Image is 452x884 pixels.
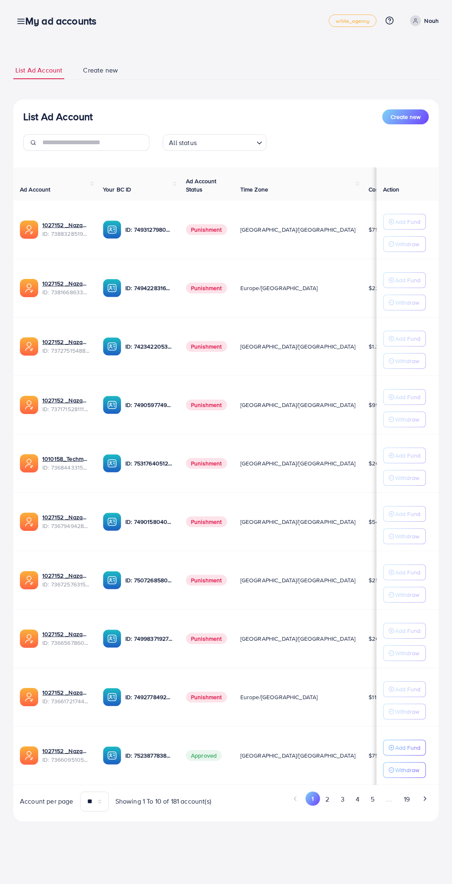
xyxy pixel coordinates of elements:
img: ic-ba-acc.ded83a64.svg [103,688,121,706]
p: Withdraw [395,414,419,424]
a: 1027152 _Nazaagency_018 [42,688,90,697]
img: ic-ba-acc.ded83a64.svg [103,746,121,765]
button: Add Fund [383,623,426,639]
button: Add Fund [383,331,426,346]
div: <span class='underline'>1027152 _Nazaagency_023</span></br>7381668633665093648 [42,279,90,296]
span: $715 [369,225,381,234]
button: Go to page 5 [365,792,380,807]
span: [GEOGRAPHIC_DATA]/[GEOGRAPHIC_DATA] [240,635,356,643]
p: Add Fund [395,334,420,344]
button: Go to page 4 [350,792,365,807]
div: <span class='underline'>1027152 _Nazaagency_018</span></br>7366172174454882305 [42,688,90,705]
span: Ad Account [20,185,51,194]
img: ic-ba-acc.ded83a64.svg [103,279,121,297]
img: ic-ba-acc.ded83a64.svg [103,571,121,589]
div: <span class='underline'>1027152 _Nazaagency_0051</span></br>7366567860828749825 [42,630,90,647]
p: Withdraw [395,298,419,308]
p: Add Fund [395,217,420,227]
button: Withdraw [383,412,426,427]
button: Withdraw [383,587,426,603]
span: Punishment [186,283,227,293]
p: Add Fund [395,567,420,577]
a: 1027152 _Nazaagency_0051 [42,630,90,638]
p: ID: 7490158040596217873 [125,517,173,527]
button: Withdraw [383,528,426,544]
button: Withdraw [383,295,426,310]
span: Punishment [186,458,227,469]
img: ic-ba-acc.ded83a64.svg [103,220,121,239]
img: ic-ba-acc.ded83a64.svg [103,454,121,472]
img: ic-ads-acc.e4c84228.svg [20,279,38,297]
div: <span class='underline'>1027152 _Nazaagency_016</span></br>7367257631523782657 [42,572,90,589]
img: ic-ads-acc.e4c84228.svg [20,513,38,531]
p: Withdraw [395,531,419,541]
span: $2664.48 [369,459,393,467]
span: ID: 7367257631523782657 [42,580,90,589]
a: Nouh [407,15,439,26]
ul: Pagination [233,792,432,807]
p: Add Fund [395,275,420,285]
span: Punishment [186,633,227,644]
button: Add Fund [383,564,426,580]
span: $11.32 [369,693,384,701]
button: Withdraw [383,762,426,778]
div: <span class='underline'>1027152 _Nazaagency_003</span></br>7367949428067450896 [42,513,90,530]
button: Add Fund [383,389,426,405]
p: Withdraw [395,765,419,775]
p: Nouh [424,16,439,26]
input: Search for option [199,135,253,149]
p: Add Fund [395,626,420,636]
p: Withdraw [395,356,419,366]
img: ic-ads-acc.e4c84228.svg [20,630,38,648]
p: Add Fund [395,450,420,460]
a: 1027152 _Nazaagency_04 [42,396,90,404]
button: Create new [382,109,429,124]
img: ic-ads-acc.e4c84228.svg [20,688,38,706]
button: Go to next page [418,792,432,806]
p: ID: 7523877838957576209 [125,751,173,760]
span: ID: 7368443315504726017 [42,463,90,472]
p: ID: 7490597749134508040 [125,400,173,410]
button: Withdraw [383,470,426,486]
p: Add Fund [395,743,420,753]
img: ic-ads-acc.e4c84228.svg [20,746,38,765]
p: Add Fund [395,392,420,402]
div: <span class='underline'>1027152 _Nazaagency_04</span></br>7371715281112170513 [42,396,90,413]
span: ID: 7366567860828749825 [42,639,90,647]
span: All status [167,137,198,149]
span: Create new [83,65,118,75]
p: Withdraw [395,648,419,658]
a: 1027152 _Nazaagency_019 [42,221,90,229]
span: ID: 7366095105679261697 [42,756,90,764]
img: ic-ads-acc.e4c84228.svg [20,396,38,414]
a: 1027152 _Nazaagency_016 [42,572,90,580]
button: Withdraw [383,704,426,719]
a: 1027152 _Nazaagency_006 [42,747,90,755]
p: Withdraw [395,707,419,717]
div: Search for option [163,134,266,151]
p: Withdraw [395,473,419,483]
span: ID: 7372751548805726224 [42,346,90,355]
span: [GEOGRAPHIC_DATA]/[GEOGRAPHIC_DATA] [240,576,356,584]
div: <span class='underline'>1027152 _Nazaagency_007</span></br>7372751548805726224 [42,338,90,355]
a: 1027152 _Nazaagency_007 [42,338,90,346]
img: ic-ba-acc.ded83a64.svg [103,396,121,414]
span: $2584 [369,576,386,584]
span: Punishment [186,341,227,352]
div: <span class='underline'>1010158_Techmanistan pk acc_1715599413927</span></br>7368443315504726017 [42,455,90,472]
span: Europe/[GEOGRAPHIC_DATA] [240,693,318,701]
span: Europe/[GEOGRAPHIC_DATA] [240,284,318,292]
button: Withdraw [383,236,426,252]
p: Withdraw [395,590,419,600]
button: Withdraw [383,645,426,661]
button: Go to page 2 [320,792,335,807]
div: <span class='underline'>1027152 _Nazaagency_019</span></br>7388328519014645761 [42,221,90,238]
span: $1.31 [369,342,381,351]
span: [GEOGRAPHIC_DATA]/[GEOGRAPHIC_DATA] [240,401,356,409]
img: ic-ads-acc.e4c84228.svg [20,571,38,589]
span: Account per page [20,797,73,806]
p: ID: 7494228316518858759 [125,283,173,293]
button: Add Fund [383,448,426,463]
button: Withdraw [383,353,426,369]
span: Time Zone [240,185,268,194]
